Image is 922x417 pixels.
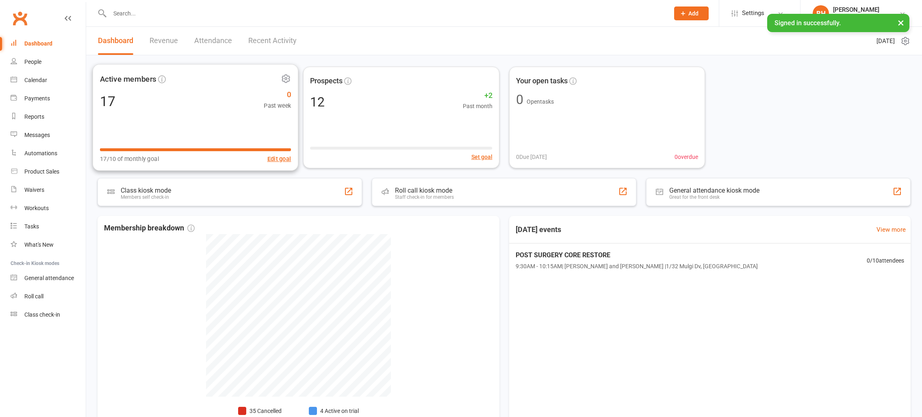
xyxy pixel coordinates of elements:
[471,152,492,161] button: Set goal
[264,101,291,111] span: Past week
[121,194,171,200] div: Members self check-in
[150,27,178,55] a: Revenue
[24,59,41,65] div: People
[516,152,547,161] span: 0 Due [DATE]
[24,187,44,193] div: Waivers
[24,77,47,83] div: Calendar
[24,241,54,248] div: What's New
[11,163,86,181] a: Product Sales
[11,35,86,53] a: Dashboard
[24,113,44,120] div: Reports
[516,93,523,106] div: 0
[833,13,879,21] div: Bernz-Body-Fit
[309,406,359,415] li: 4 Active on trial
[310,96,325,109] div: 12
[121,187,171,194] div: Class kiosk mode
[395,194,454,200] div: Staff check-in for members
[463,102,492,111] span: Past month
[24,223,39,230] div: Tasks
[24,95,50,102] div: Payments
[669,194,759,200] div: Great for the front desk
[11,287,86,306] a: Roll call
[24,205,49,211] div: Workouts
[24,40,52,47] div: Dashboard
[11,126,86,144] a: Messages
[527,98,554,105] span: Open tasks
[248,27,297,55] a: Recent Activity
[24,275,74,281] div: General attendance
[11,144,86,163] a: Automations
[894,14,908,31] button: ×
[11,181,86,199] a: Waivers
[267,154,291,164] button: Edit goal
[24,293,43,300] div: Roll call
[11,89,86,108] a: Payments
[669,187,759,194] div: General attendance kiosk mode
[11,108,86,126] a: Reports
[867,256,904,265] span: 0 / 10 attendees
[509,222,568,237] h3: [DATE] events
[100,94,115,108] div: 17
[395,187,454,194] div: Roll call kiosk mode
[516,75,568,87] span: Your open tasks
[11,71,86,89] a: Calendar
[264,89,291,101] span: 0
[674,7,709,20] button: Add
[675,152,698,161] span: 0 overdue
[24,168,59,175] div: Product Sales
[876,225,906,235] a: View more
[194,27,232,55] a: Attendance
[24,150,57,156] div: Automations
[516,262,758,271] span: 9:30AM - 10:15AM | [PERSON_NAME] and [PERSON_NAME] | 1/32 Mulgi Dv, [GEOGRAPHIC_DATA]
[11,53,86,71] a: People
[11,199,86,217] a: Workouts
[11,217,86,236] a: Tasks
[833,6,879,13] div: [PERSON_NAME]
[11,269,86,287] a: General attendance kiosk mode
[813,5,829,22] div: BH
[24,132,50,138] div: Messages
[516,250,758,261] span: POST SURGERY CORE RESTORE
[688,10,699,17] span: Add
[24,311,60,318] div: Class check-in
[11,306,86,324] a: Class kiosk mode
[104,222,195,234] span: Membership breakdown
[100,154,159,164] span: 17/10 of monthly goal
[774,19,841,27] span: Signed in successfully.
[310,75,343,87] span: Prospects
[11,236,86,254] a: What's New
[463,90,492,102] span: +2
[876,36,895,46] span: [DATE]
[100,73,156,85] span: Active members
[10,8,30,28] a: Clubworx
[98,27,133,55] a: Dashboard
[238,406,296,415] li: 35 Cancelled
[107,8,664,19] input: Search...
[742,4,764,22] span: Settings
